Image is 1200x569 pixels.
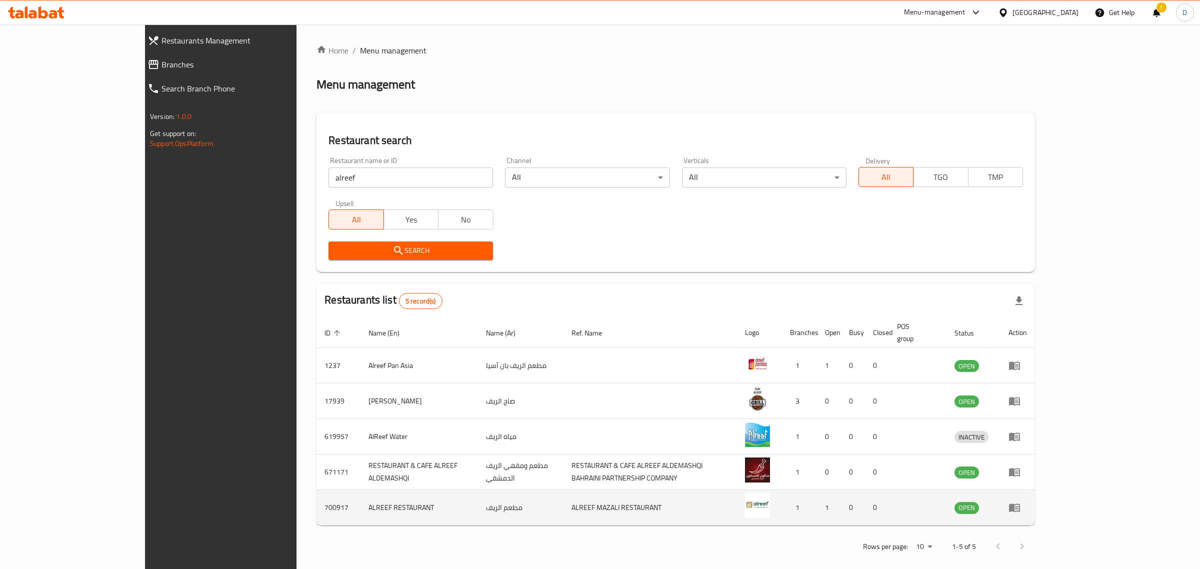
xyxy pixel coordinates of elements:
td: 0 [865,348,889,383]
td: 0 [841,419,865,454]
h2: Restaurant search [328,133,1023,148]
button: Yes [383,209,438,229]
th: Logo [737,317,782,348]
input: Search for restaurant name or ID.. [328,167,493,187]
span: All [863,170,909,184]
td: 1 [782,490,817,525]
span: OPEN [954,467,979,478]
span: OPEN [954,396,979,407]
table: enhanced table [316,317,1035,525]
td: 1 [782,454,817,490]
td: 3 [782,383,817,419]
span: 5 record(s) [399,296,442,306]
td: RESTAURANT & CAFE ALREEF ALDEMASHQI [360,454,478,490]
span: OPEN [954,502,979,513]
td: ALREEF MAZALI RESTAURANT [563,490,737,525]
li: / [352,44,356,56]
button: Search [328,241,493,260]
th: Closed [865,317,889,348]
a: Restaurants Management [139,28,345,52]
div: Menu [1008,359,1027,371]
a: Search Branch Phone [139,76,345,100]
th: Open [817,317,841,348]
span: Search [336,244,485,257]
span: Name (En) [368,327,412,339]
td: مطعم الريف [478,490,563,525]
span: Status [954,327,987,339]
span: OPEN [954,360,979,372]
td: 0 [841,348,865,383]
span: POS group [897,320,934,344]
td: 0 [841,383,865,419]
button: TMP [968,167,1023,187]
td: Alreef Pan Asia [360,348,478,383]
div: INACTIVE [954,431,988,443]
p: Rows per page: [863,540,908,553]
span: Menu management [360,44,426,56]
td: 0 [865,419,889,454]
span: 1.0.0 [176,110,191,123]
div: Total records count [399,293,442,309]
span: TMP [972,170,1019,184]
span: Yes [388,212,434,227]
td: 1 [782,348,817,383]
nav: breadcrumb [316,44,1035,56]
div: Rows per page: [912,539,936,554]
span: Version: [150,110,174,123]
th: Busy [841,317,865,348]
div: All [682,167,846,187]
div: Menu [1008,395,1027,407]
img: RESTAURANT & CAFE ALREEF ALDEMASHQI [745,457,770,482]
h2: Restaurants list [324,292,442,309]
div: Menu-management [904,6,965,18]
label: Upsell [335,199,354,206]
th: Action [1000,317,1035,348]
div: [GEOGRAPHIC_DATA] [1012,7,1078,18]
td: AlReef Water [360,419,478,454]
a: Branches [139,52,345,76]
span: Ref. Name [571,327,615,339]
span: Get support on: [150,127,196,140]
td: RESTAURANT & CAFE ALREEF ALDEMASHQI BAHRAINI PARTNERSHIP COMPANY [563,454,737,490]
span: TGO [917,170,964,184]
td: 0 [841,454,865,490]
td: ALREEF RESTAURANT [360,490,478,525]
td: صاج الريف [478,383,563,419]
td: 0 [841,490,865,525]
div: OPEN [954,360,979,372]
div: Export file [1007,289,1031,313]
div: All [505,167,669,187]
a: Support.OpsPlatform [150,137,213,150]
span: Name (Ar) [486,327,528,339]
td: 1 [817,490,841,525]
td: 0 [865,383,889,419]
td: [PERSON_NAME] [360,383,478,419]
button: TGO [913,167,968,187]
span: Restaurants Management [161,34,337,46]
button: All [858,167,913,187]
td: مطعم الريف بان آسيا [478,348,563,383]
span: Branches [161,58,337,70]
th: Branches [782,317,817,348]
p: 1-5 of 5 [952,540,976,553]
h2: Menu management [316,76,415,92]
span: No [442,212,489,227]
td: مياه الريف [478,419,563,454]
span: All [333,212,379,227]
td: مطعم ومقهي الريف الدمشقي [478,454,563,490]
button: All [328,209,383,229]
img: Saaj Alreef [745,386,770,411]
td: 0 [865,454,889,490]
td: 0 [817,383,841,419]
img: Alreef Pan Asia [745,351,770,376]
td: 1 [782,419,817,454]
span: INACTIVE [954,431,988,443]
img: ALREEF RESTAURANT [745,493,770,518]
td: 0 [865,490,889,525]
span: Search Branch Phone [161,82,337,94]
span: ID [324,327,343,339]
td: 1 [817,348,841,383]
div: Menu [1008,430,1027,442]
div: Menu [1008,466,1027,478]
